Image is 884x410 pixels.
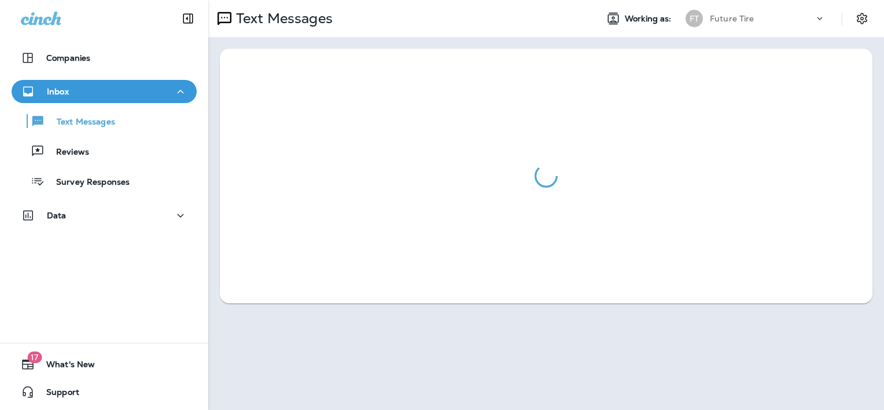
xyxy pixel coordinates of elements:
[12,380,197,404] button: Support
[852,8,872,29] button: Settings
[27,352,42,363] span: 17
[35,360,95,374] span: What's New
[12,80,197,103] button: Inbox
[625,14,674,24] span: Working as:
[45,177,130,188] p: Survey Responses
[172,7,204,30] button: Collapse Sidebar
[686,10,703,27] div: FT
[12,139,197,163] button: Reviews
[47,211,67,220] p: Data
[12,109,197,133] button: Text Messages
[12,204,197,227] button: Data
[12,353,197,376] button: 17What's New
[710,14,754,23] p: Future Tire
[46,53,90,63] p: Companies
[12,169,197,193] button: Survey Responses
[35,387,79,401] span: Support
[231,10,333,27] p: Text Messages
[12,46,197,69] button: Companies
[47,87,69,96] p: Inbox
[45,117,115,128] p: Text Messages
[45,147,89,158] p: Reviews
